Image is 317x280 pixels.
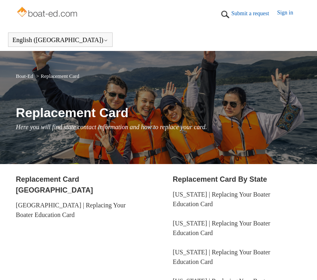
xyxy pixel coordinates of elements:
[16,202,126,218] a: [GEOGRAPHIC_DATA] | Replacing Your Boater Education Card
[219,8,231,20] img: 01HZPCYTXV3JW8MJV9VD7EMK0H
[173,175,267,183] a: Replacement Card By State
[16,122,301,132] p: Here you will find state contact information and how to replace your card.
[173,249,270,265] a: [US_STATE] | Replacing Your Boater Education Card
[231,9,277,18] a: Submit a request
[16,73,35,79] li: Boat-Ed
[16,175,93,194] a: Replacement Card [GEOGRAPHIC_DATA]
[16,5,80,21] img: Boat-Ed Help Center home page
[173,220,270,236] a: [US_STATE] | Replacing Your Boater Education Card
[16,73,33,79] a: Boat-Ed
[34,73,79,79] li: Replacement Card
[173,191,270,207] a: [US_STATE] | Replacing Your Boater Education Card
[277,8,301,20] a: Sign in
[12,37,108,44] button: English ([GEOGRAPHIC_DATA])
[16,103,301,122] h1: Replacement Card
